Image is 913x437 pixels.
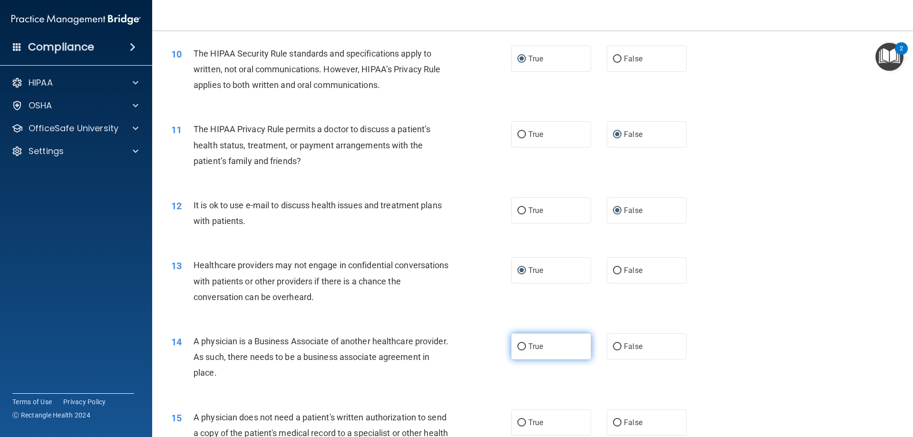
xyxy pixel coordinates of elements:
span: True [528,206,543,215]
input: True [517,207,526,214]
span: The HIPAA Security Rule standards and specifications apply to written, not oral communications. H... [194,49,440,90]
input: True [517,267,526,274]
a: Privacy Policy [63,397,106,407]
span: A physician is a Business Associate of another healthcare provider. As such, there needs to be a ... [194,336,448,378]
span: It is ok to use e-mail to discuss health issues and treatment plans with patients. [194,200,442,226]
span: True [528,342,543,351]
span: False [624,342,642,351]
span: Ⓒ Rectangle Health 2024 [12,410,90,420]
input: False [613,343,622,350]
input: True [517,343,526,350]
span: False [624,418,642,427]
input: True [517,131,526,138]
input: False [613,131,622,138]
button: Open Resource Center, 2 new notifications [875,43,903,71]
span: Healthcare providers may not engage in confidential conversations with patients or other provider... [194,260,449,301]
input: True [517,56,526,63]
input: False [613,56,622,63]
span: True [528,130,543,139]
span: 14 [171,336,182,348]
a: OSHA [11,100,138,111]
div: 2 [900,49,903,61]
input: False [613,207,622,214]
a: OfficeSafe University [11,123,138,134]
span: True [528,418,543,427]
span: True [528,54,543,63]
input: True [517,419,526,427]
a: HIPAA [11,77,138,88]
input: False [613,419,622,427]
p: HIPAA [29,77,53,88]
span: False [624,130,642,139]
p: Settings [29,146,64,157]
span: 11 [171,124,182,136]
p: OSHA [29,100,52,111]
h4: Compliance [28,40,94,54]
a: Terms of Use [12,397,52,407]
span: 15 [171,412,182,424]
a: Settings [11,146,138,157]
span: False [624,54,642,63]
p: OfficeSafe University [29,123,118,134]
span: True [528,266,543,275]
span: 10 [171,49,182,60]
span: The HIPAA Privacy Rule permits a doctor to discuss a patient’s health status, treatment, or payme... [194,124,430,165]
img: PMB logo [11,10,141,29]
span: False [624,206,642,215]
span: 12 [171,200,182,212]
span: False [624,266,642,275]
span: 13 [171,260,182,272]
input: False [613,267,622,274]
